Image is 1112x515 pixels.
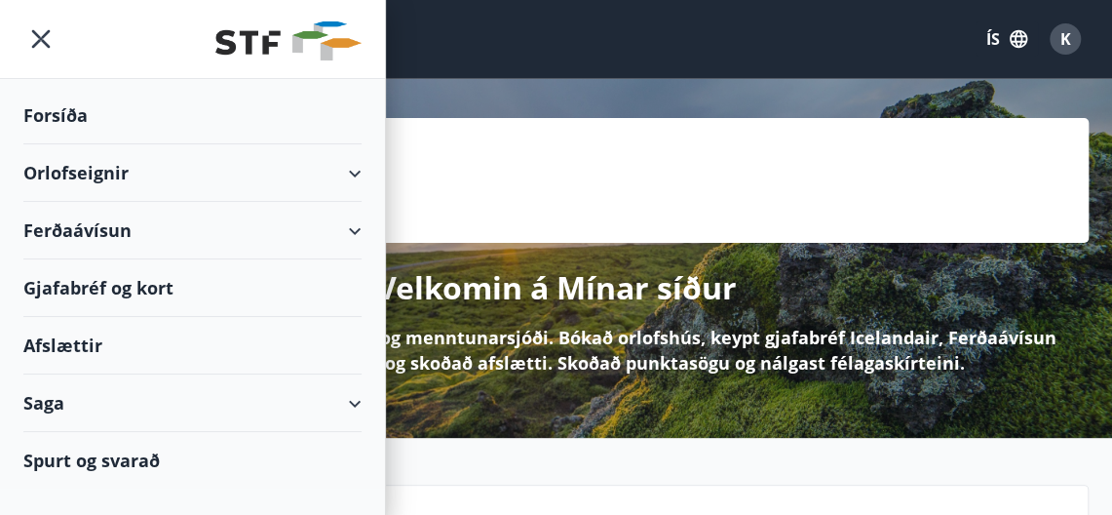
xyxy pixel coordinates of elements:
button: K [1042,16,1089,62]
button: ÍS [976,21,1038,57]
div: Saga [23,375,362,432]
button: menu [23,21,58,57]
div: Spurt og svarað [23,432,362,489]
p: Velkomin á Mínar síður [376,266,737,309]
div: Afslættir [23,317,362,375]
span: K [1060,28,1071,50]
p: Hér getur þú sótt um styrki í sjúkra- og menntunarsjóði. Bókað orlofshús, keypt gjafabréf Iceland... [55,325,1057,376]
img: union_logo [215,21,362,60]
div: Forsíða [23,87,362,144]
div: Ferðaávísun [23,202,362,259]
div: Orlofseignir [23,144,362,202]
div: Gjafabréf og kort [23,259,362,317]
